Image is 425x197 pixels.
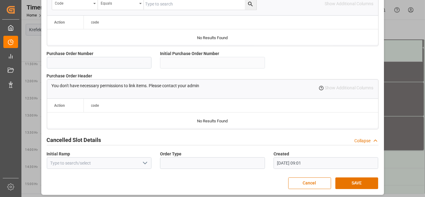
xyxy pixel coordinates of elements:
span: Initial Ramp [47,151,70,157]
span: Created [274,151,289,157]
input: DD.MM.YYYY HH:MM [274,157,378,169]
span: code [91,20,99,24]
h2: Cancelled Slot Details [47,136,101,144]
div: Collapse [355,138,371,144]
p: You don't have necessary permissions to link items. Please contact your admin [52,83,199,89]
span: Purchase Order Header [47,73,92,79]
span: Purchase Order Number [47,50,94,57]
div: Action [54,103,65,108]
span: code [91,103,99,108]
div: Action [54,20,65,24]
input: Type to search/select [47,157,152,169]
span: Initial Purchase Order Number [160,50,219,57]
button: SAVE [335,177,378,189]
span: Order Type [160,151,181,157]
button: open menu [140,158,149,168]
button: Cancel [288,177,331,189]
